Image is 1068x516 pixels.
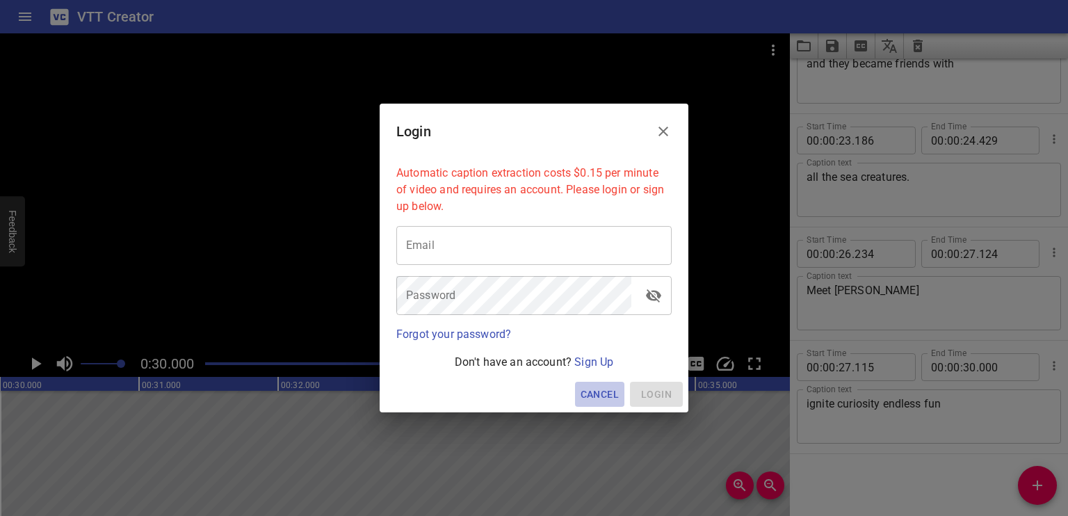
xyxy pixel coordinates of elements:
p: Don't have an account? [396,354,672,371]
button: toggle password visibility [637,279,670,312]
span: Please enter your email and password above. [630,382,683,408]
button: Cancel [575,382,624,408]
a: Sign Up [574,355,613,369]
a: Forgot your password? [396,328,511,341]
h6: Login [396,120,431,143]
button: Close [647,115,680,148]
p: Automatic caption extraction costs $0.15 per minute of video and requires an account. Please logi... [396,165,672,215]
span: Cancel [581,386,619,403]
